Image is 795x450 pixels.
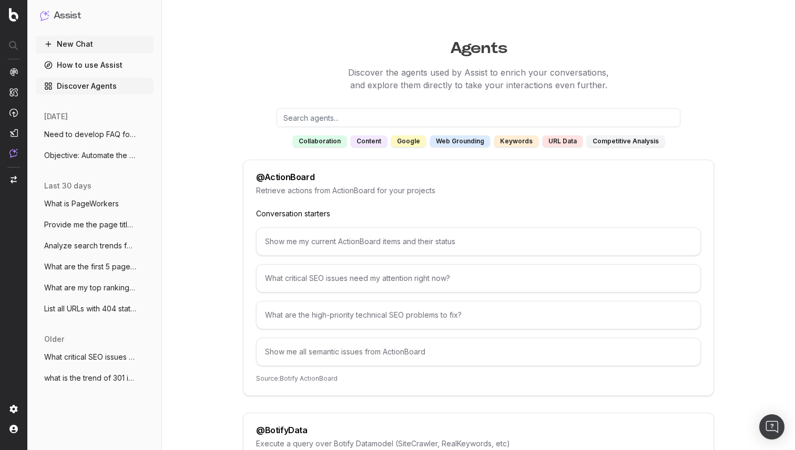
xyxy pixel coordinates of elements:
span: older [44,334,64,344]
button: List all URLs with 404 status code from [36,300,154,317]
div: competitive analysis [587,135,665,147]
span: [DATE] [44,111,68,122]
p: Conversation starters [256,208,701,219]
button: Provide me the page title and a table of [36,216,154,233]
a: Discover Agents [36,78,154,95]
img: Activation [9,108,18,117]
img: Setting [9,405,18,413]
h1: Agents [162,34,795,58]
input: Search agents... [277,108,680,127]
img: Assist [9,149,18,158]
div: keywords [494,135,538,147]
div: @ BotifyData [256,426,308,434]
h1: Assist [54,8,81,23]
button: What critical SEO issues need my attenti [36,349,154,365]
div: What are the high-priority technical SEO problems to fix? [256,301,701,329]
img: Intelligence [9,88,18,97]
span: What is PageWorkers [44,198,119,209]
p: Execute a query over Botify Datamodel (SiteCrawler, RealKeywords, etc) [256,438,701,449]
span: what is the trend of 301 in last 3 month [44,373,137,383]
span: What are my top ranking pages? [44,282,137,293]
span: Objective: Automate the extraction, gene [44,150,137,161]
span: List all URLs with 404 status code from [44,304,137,314]
img: Assist [40,11,49,20]
button: What are the first 5 pages ranking for ' [36,258,154,275]
div: URL data [543,135,583,147]
span: last 30 days [44,181,91,191]
button: Need to develop FAQ for a page [36,126,154,143]
p: Retrieve actions from ActionBoard for your projects [256,185,701,196]
span: What are the first 5 pages ranking for ' [44,261,137,272]
div: web grounding [430,135,490,147]
button: New Chat [36,36,154,53]
div: Show me my current ActionBoard items and their status [256,227,701,256]
div: Show me all semantic issues from ActionBoard [256,338,701,366]
button: What are my top ranking pages? [36,279,154,296]
button: Analyze search trends for: housing and 9 [36,237,154,254]
p: Source: Botify ActionBoard [256,374,701,383]
img: Studio [9,129,18,137]
button: Assist [40,8,149,23]
span: What critical SEO issues need my attenti [44,352,137,362]
p: Discover the agents used by Assist to enrich your conversations, and explore them directly to tak... [162,66,795,91]
div: google [391,135,426,147]
img: Botify logo [9,8,18,22]
span: Need to develop FAQ for a page [44,129,137,140]
img: Switch project [11,176,17,183]
div: Open Intercom Messenger [759,414,784,439]
span: Analyze search trends for: housing and 9 [44,240,137,251]
span: Provide me the page title and a table of [44,219,137,230]
a: How to use Assist [36,57,154,74]
div: collaboration [293,135,346,147]
button: Objective: Automate the extraction, gene [36,147,154,164]
button: what is the trend of 301 in last 3 month [36,370,154,386]
div: content [351,135,387,147]
div: @ ActionBoard [256,173,314,181]
button: What is PageWorkers [36,195,154,212]
img: Analytics [9,68,18,76]
div: What critical SEO issues need my attention right now? [256,264,701,292]
img: My account [9,425,18,433]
